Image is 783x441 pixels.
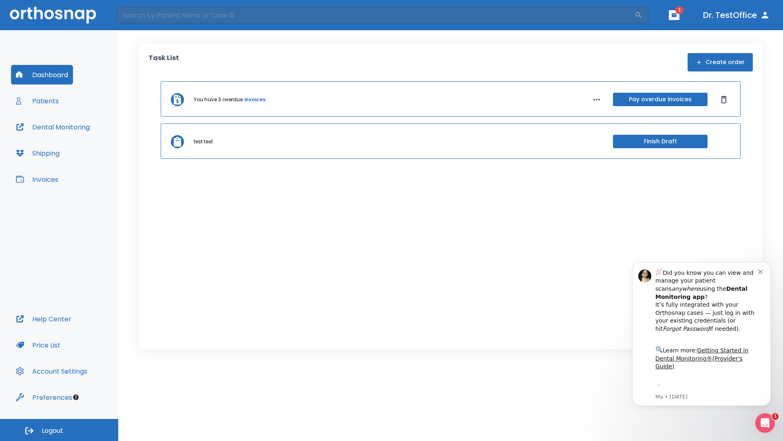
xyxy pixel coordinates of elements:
[755,413,775,433] iframe: Intercom live chat
[620,255,783,411] iframe: Intercom notifications message
[35,138,138,146] p: Message from Ma, sent 8w ago
[72,394,80,401] div: Tooltip anchor
[10,7,96,23] img: Orthosnap
[11,309,76,329] button: Help Center
[35,128,138,170] div: Download the app: | ​ Let us know if you need help getting started!
[772,413,779,420] span: 1
[11,388,77,407] button: Preferences
[138,13,145,19] button: Dismiss notification
[11,91,64,111] button: Patients
[688,53,753,71] button: Create order
[11,169,63,189] button: Invoices
[194,96,243,103] p: You have 3 overdue
[148,53,179,71] p: Task List
[42,426,63,435] span: Logout
[11,143,64,163] button: Shipping
[11,361,92,381] button: Account Settings
[717,93,730,106] button: Dismiss
[11,335,65,355] button: Price List
[675,6,683,14] span: 1
[700,8,773,22] button: Dr. TestOffice
[11,65,73,85] button: Dashboard
[194,138,213,145] p: test test
[11,117,95,137] button: Dental Monitoring
[117,7,635,23] input: Search by Patient Name or Case #
[613,93,708,106] button: Pay overdue invoices
[35,130,108,145] a: App Store
[613,135,708,148] button: Finish Draft
[244,96,265,103] a: invoices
